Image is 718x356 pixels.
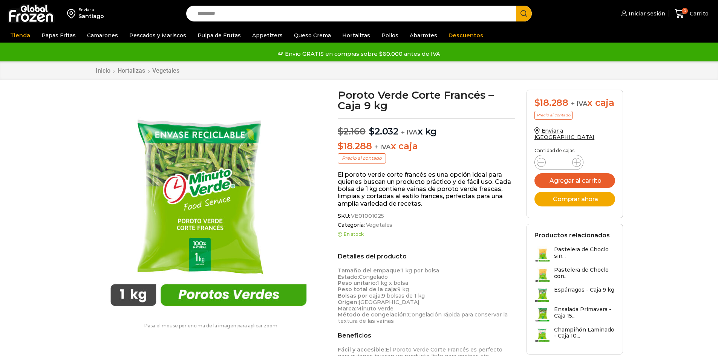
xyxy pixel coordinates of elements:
h3: Pastelera de Choclo con... [554,267,615,280]
span: $ [369,126,375,137]
a: Pastelera de Choclo con... [534,267,615,283]
h2: Beneficios [338,332,515,339]
span: VE01001025 [350,213,384,219]
p: 1 kg por bolsa Congelado 1 kg x bolsa 9 kg 9 bolsas de 1 kg [GEOGRAPHIC_DATA] Minuto Verde Congel... [338,267,515,324]
a: Vegetales [365,222,393,228]
p: Cantidad de cajas [534,148,615,153]
h3: Ensalada Primavera - Caja 15... [554,306,615,319]
span: + IVA [571,100,588,107]
span: Carrito [688,10,709,17]
a: Champiñón Laminado - Caja 10... [534,327,615,343]
a: Hortalizas [338,28,374,43]
p: Precio al contado [534,111,573,120]
span: $ [534,97,540,108]
h3: Espárragos - Caja 9 kg [554,287,614,293]
p: El poroto verde corte francés es una opción ideal para quienes buscan un producto práctico y de f... [338,171,515,207]
img: address-field-icon.svg [67,7,78,20]
span: + IVA [401,128,418,136]
bdi: 2.032 [369,126,398,137]
h3: Pastelera de Choclo sin... [554,246,615,259]
strong: Estado: [338,273,359,280]
strong: Marca: [338,305,356,312]
a: Pescados y Mariscos [126,28,190,43]
h2: Productos relacionados [534,232,610,239]
a: Pulpa de Frutas [194,28,245,43]
button: Search button [516,6,532,21]
a: Tienda [6,28,34,43]
strong: Peso total de la caja: [338,286,397,293]
nav: Breadcrumb [95,67,180,74]
a: Pastelera de Choclo sin... [534,246,615,263]
strong: Fácil y accesible: [338,346,386,353]
a: 0 Carrito [673,5,710,23]
span: + IVA [374,143,391,151]
bdi: 18.288 [534,97,568,108]
p: x kg [338,118,515,137]
input: Product quantity [552,157,566,168]
a: Appetizers [248,28,286,43]
a: Hortalizas [117,67,145,74]
a: Abarrotes [406,28,441,43]
a: Enviar a [GEOGRAPHIC_DATA] [534,127,595,141]
a: Camarones [83,28,122,43]
a: Queso Crema [290,28,335,43]
bdi: 2.160 [338,126,366,137]
p: x caja [338,141,515,152]
strong: Bolsas por caja: [338,292,382,299]
span: SKU: [338,213,515,219]
span: Iniciar sesión [627,10,665,17]
h2: Detalles del producto [338,253,515,260]
span: Categoría: [338,222,515,228]
span: $ [338,126,343,137]
div: x caja [534,98,615,108]
a: Iniciar sesión [619,6,665,21]
p: Pasa el mouse por encima de la imagen para aplicar zoom [95,323,327,328]
h3: Champiñón Laminado - Caja 10... [554,327,615,339]
a: Ensalada Primavera - Caja 15... [534,306,615,322]
div: Santiago [78,12,104,20]
strong: Tamaño del empaque: [338,267,401,274]
a: Descuentos [445,28,487,43]
a: Pollos [378,28,402,43]
a: Espárragos - Caja 9 kg [534,287,614,303]
strong: Método de congelación: [338,311,408,318]
p: En stock [338,232,515,237]
strong: Origen: [338,299,358,306]
h1: Poroto Verde Corte Francés – Caja 9 kg [338,90,515,111]
a: Papas Fritas [38,28,80,43]
p: Precio al contado [338,153,386,163]
div: Enviar a [78,7,104,12]
button: Agregar al carrito [534,173,615,188]
a: Inicio [95,67,111,74]
img: poroto-verde-1kg [95,90,321,316]
button: Comprar ahora [534,192,615,206]
strong: Peso unitario: [338,280,377,286]
a: Vegetales [152,67,180,74]
span: $ [338,141,343,151]
span: 0 [682,8,688,14]
bdi: 18.288 [338,141,372,151]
